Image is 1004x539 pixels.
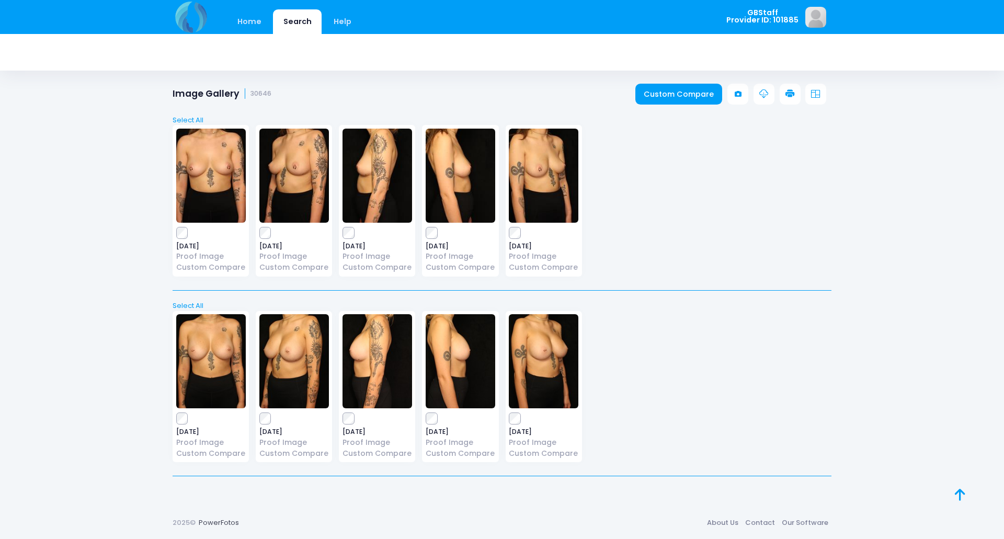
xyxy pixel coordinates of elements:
a: PowerFotos [199,518,239,527]
a: Help [324,9,362,34]
a: Our Software [778,513,831,532]
img: image [509,129,578,223]
span: [DATE] [343,243,412,249]
span: [DATE] [259,429,329,435]
span: [DATE] [259,243,329,249]
a: Select All [169,115,835,125]
a: Proof Image [259,251,329,262]
a: Custom Compare [343,448,412,459]
a: Custom Compare [259,448,329,459]
img: image [426,129,495,223]
span: [DATE] [509,243,578,249]
a: Contact [741,513,778,532]
img: image [176,129,246,223]
a: Custom Compare [343,262,412,273]
img: image [259,129,329,223]
a: Proof Image [343,251,412,262]
a: Custom Compare [426,262,495,273]
span: [DATE] [426,243,495,249]
img: image [805,7,826,28]
a: Select All [169,301,835,311]
a: Proof Image [259,437,329,448]
span: [DATE] [176,243,246,249]
a: Proof Image [176,251,246,262]
img: image [176,314,246,408]
a: Home [227,9,271,34]
span: GBStaff Provider ID: 101885 [726,9,798,24]
img: image [509,314,578,408]
span: [DATE] [176,429,246,435]
a: Custom Compare [426,448,495,459]
h1: Image Gallery [173,88,271,99]
a: Custom Compare [259,262,329,273]
a: Proof Image [426,437,495,448]
img: image [343,314,412,408]
a: About Us [703,513,741,532]
img: image [343,129,412,223]
a: Custom Compare [176,262,246,273]
span: 2025© [173,518,196,527]
a: Custom Compare [509,262,578,273]
img: image [426,314,495,408]
a: Proof Image [426,251,495,262]
a: Proof Image [343,437,412,448]
a: Custom Compare [176,448,246,459]
span: [DATE] [509,429,578,435]
small: 30646 [250,90,271,98]
a: Custom Compare [509,448,578,459]
a: Search [273,9,322,34]
a: Proof Image [509,251,578,262]
span: [DATE] [426,429,495,435]
a: Proof Image [509,437,578,448]
span: [DATE] [343,429,412,435]
img: image [259,314,329,408]
a: Proof Image [176,437,246,448]
a: Custom Compare [635,84,723,105]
